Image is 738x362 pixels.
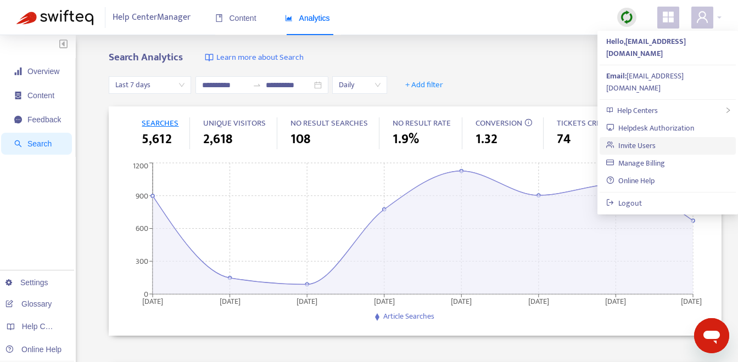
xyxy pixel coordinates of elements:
[109,49,183,66] b: Search Analytics
[606,70,627,82] strong: Email:
[662,10,675,24] span: appstore
[14,116,22,123] span: message
[606,122,694,134] a: Helpdesk Authorization
[115,77,185,93] span: Last 7 days
[113,7,191,28] span: Help Center Manager
[136,190,148,202] tspan: 900
[451,295,472,308] tspan: [DATE]
[203,116,266,130] span: UNIQUE VISITORS
[27,115,61,124] span: Feedback
[203,129,232,149] span: 2,618
[606,157,665,169] a: Manage Billing
[476,116,522,130] span: CONVERSION
[285,14,330,22] span: Analytics
[620,10,634,24] img: sync.dc5367851b00ba804db3.png
[5,345,62,354] a: Online Help
[606,139,656,152] a: Invite Users
[290,129,310,149] span: 108
[22,322,67,331] span: Help Centers
[142,295,163,308] tspan: [DATE]
[606,35,686,60] strong: Hello, [EMAIL_ADDRESS][DOMAIN_NAME]
[528,295,549,308] tspan: [DATE]
[14,140,22,148] span: search
[290,116,368,130] span: NO RESULT SEARCHES
[606,295,627,308] tspan: [DATE]
[297,295,318,308] tspan: [DATE]
[606,70,729,94] div: [EMAIL_ADDRESS][DOMAIN_NAME]
[5,299,52,308] a: Glossary
[142,116,178,130] span: SEARCHES
[205,53,214,62] img: image-link
[557,129,571,149] span: 74
[216,52,304,64] span: Learn more about Search
[144,288,148,301] tspan: 0
[142,129,172,149] span: 5,612
[725,107,731,114] span: right
[215,14,256,22] span: Content
[339,77,381,93] span: Daily
[14,92,22,99] span: container
[557,116,619,130] span: TICKETS CREATED
[374,295,395,308] tspan: [DATE]
[606,197,642,210] a: Logout
[696,10,709,24] span: user
[393,116,451,130] span: NO RESULT RATE
[16,10,93,25] img: Swifteq
[5,278,48,287] a: Settings
[397,76,451,94] button: + Add filter
[405,78,443,92] span: + Add filter
[383,310,434,323] span: Article Searches
[205,52,304,64] a: Learn more about Search
[215,14,223,22] span: book
[220,295,241,308] tspan: [DATE]
[27,67,59,76] span: Overview
[14,67,22,75] span: signal
[136,255,148,268] tspan: 300
[681,295,702,308] tspan: [DATE]
[253,81,261,89] span: to
[285,14,293,22] span: area-chart
[133,160,148,172] tspan: 1200
[617,104,658,117] span: Help Centers
[27,139,52,148] span: Search
[694,318,729,353] iframe: Button to launch messaging window
[136,222,148,235] tspan: 600
[393,129,419,149] span: 1.9%
[253,81,261,89] span: swap-right
[27,91,54,100] span: Content
[476,129,497,149] span: 1.32
[606,174,655,187] a: Online Help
